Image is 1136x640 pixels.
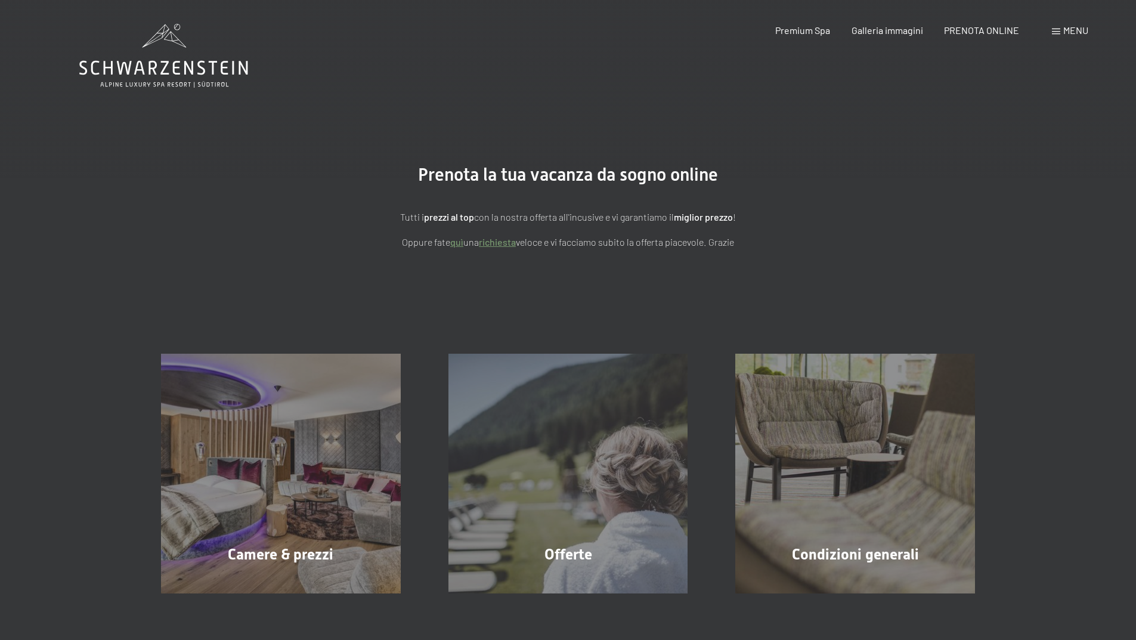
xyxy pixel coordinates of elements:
[450,236,463,248] a: quì
[418,164,718,185] span: Prenota la tua vacanza da sogno online
[137,354,425,593] a: Vacanze in Trentino Alto Adige all'Hotel Schwarzenstein Camere & prezzi
[270,234,866,250] p: Oppure fate una veloce e vi facciamo subito la offerta piacevole. Grazie
[544,546,592,563] span: Offerte
[479,236,516,248] a: richiesta
[424,211,474,222] strong: prezzi al top
[228,546,333,563] span: Camere & prezzi
[270,209,866,225] p: Tutti i con la nostra offerta all'incusive e vi garantiamo il !
[775,24,830,36] a: Premium Spa
[711,354,999,593] a: Vacanze in Trentino Alto Adige all'Hotel Schwarzenstein Condizioni generali
[674,211,733,222] strong: miglior prezzo
[425,354,712,593] a: Vacanze in Trentino Alto Adige all'Hotel Schwarzenstein Offerte
[792,546,919,563] span: Condizioni generali
[944,24,1019,36] a: PRENOTA ONLINE
[1063,24,1088,36] span: Menu
[852,24,923,36] a: Galleria immagini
